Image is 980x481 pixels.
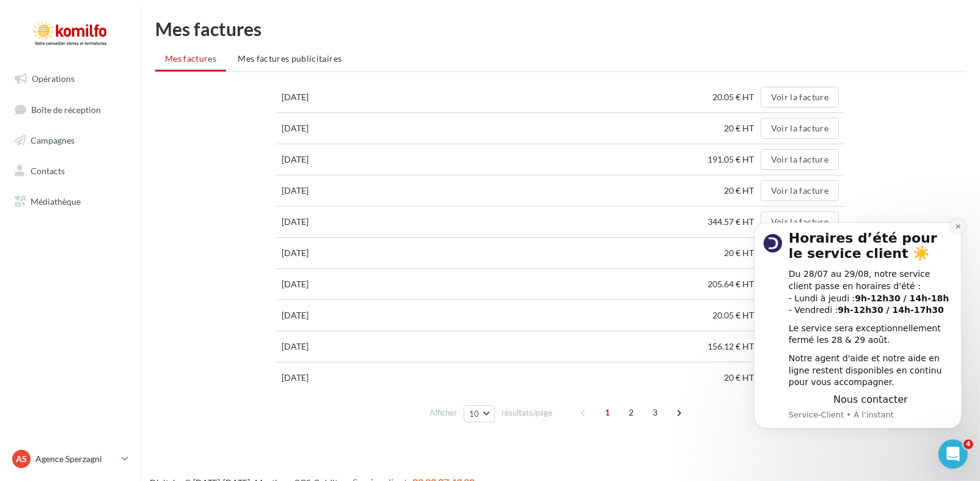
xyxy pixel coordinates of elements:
td: [DATE] [277,175,384,207]
button: Voir la facture [761,118,839,139]
button: Voir la facture [761,87,839,108]
td: [DATE] [277,144,384,175]
td: [DATE] [277,362,384,394]
span: 20 € HT [724,248,759,258]
span: AS [16,453,27,465]
button: 10 [464,405,495,422]
span: résultats/page [502,407,552,419]
h1: Mes factures [155,20,965,38]
td: [DATE] [277,113,384,144]
td: [DATE] [277,238,384,269]
td: [DATE] [277,207,384,238]
span: 20 € HT [724,372,759,383]
span: Campagnes [31,135,75,145]
span: 205.64 € HT [708,279,759,289]
button: Voir la facture [761,149,839,170]
span: 156.12 € HT [708,341,759,351]
span: 20 € HT [724,123,759,133]
a: Campagnes [7,128,133,153]
a: AS Agence Sperzagni [10,447,131,471]
a: Médiathèque [7,189,133,215]
td: [DATE] [277,82,384,113]
span: 1 [598,403,617,422]
span: Afficher [430,407,457,419]
span: 20.05 € HT [712,310,759,320]
span: 10 [469,409,480,419]
a: Opérations [7,66,133,92]
a: Boîte de réception [7,97,133,123]
span: 20 € HT [724,185,759,196]
span: 4 [964,439,973,449]
span: 344.57 € HT [708,216,759,227]
span: Médiathèque [31,196,81,206]
span: 191.05 € HT [708,154,759,164]
button: Voir la facture [761,180,839,201]
span: Opérations [32,73,75,84]
span: 3 [645,403,665,422]
span: 2 [621,403,641,422]
td: [DATE] [277,300,384,331]
span: Boîte de réception [31,104,101,114]
span: Mes factures publicitaires [238,53,342,64]
td: [DATE] [277,269,384,300]
td: [DATE] [277,331,384,362]
span: 20.05 € HT [712,92,759,102]
span: Contacts [31,166,65,176]
p: Agence Sperzagni [35,453,117,465]
iframe: Intercom notifications message [736,205,980,448]
a: Contacts [7,158,133,184]
iframe: Intercom live chat [938,439,968,469]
